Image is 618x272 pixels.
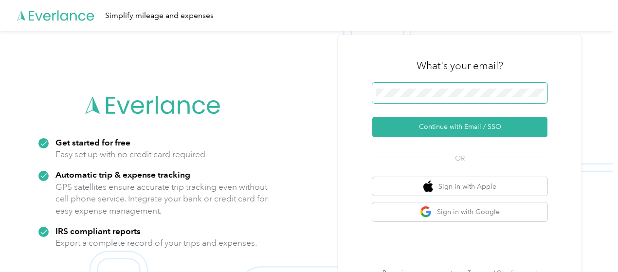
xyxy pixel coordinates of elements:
[55,169,190,180] strong: Automatic trip & expense tracking
[372,202,547,221] button: google logoSign in with Google
[417,59,503,73] h3: What's your email?
[443,153,477,163] span: OR
[372,177,547,196] button: apple logoSign in with Apple
[55,237,257,249] p: Export a complete record of your trips and expenses.
[423,181,433,193] img: apple logo
[55,226,141,236] strong: IRS compliant reports
[372,117,547,137] button: Continue with Email / SSO
[105,10,214,22] div: Simplify mileage and expenses
[420,206,432,218] img: google logo
[55,181,268,217] p: GPS satellites ensure accurate trip tracking even without cell phone service. Integrate your bank...
[55,148,205,161] p: Easy set up with no credit card required
[55,137,130,147] strong: Get started for free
